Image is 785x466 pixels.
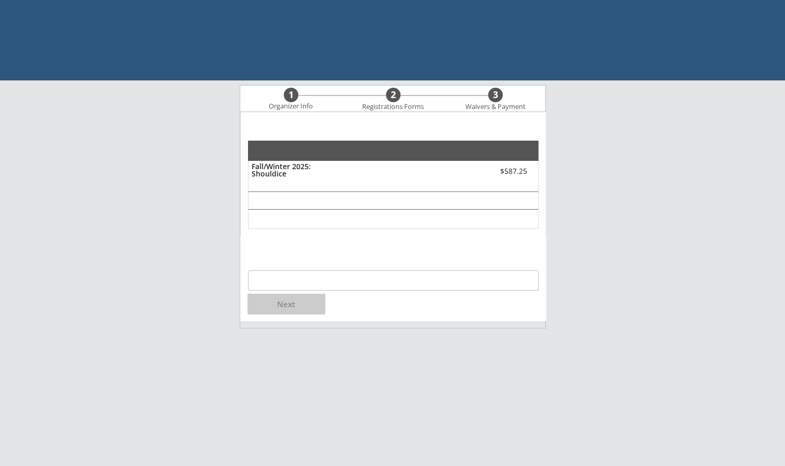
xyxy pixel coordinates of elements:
div: 2 [386,89,401,101]
div: $587.25 [469,168,527,175]
div: Waivers & Payment [460,103,531,111]
div: Taxes not charged on the fee [487,198,527,205]
div: Registrations Forms [357,103,429,111]
div: Taxes not charged on the fee [452,198,478,205]
div: 3 [488,89,503,101]
div: Fall/Winter 2025: Shouldice [252,163,339,177]
button: Next [247,294,325,314]
div: 1 [284,89,298,101]
div: Organizer Info [263,102,320,111]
